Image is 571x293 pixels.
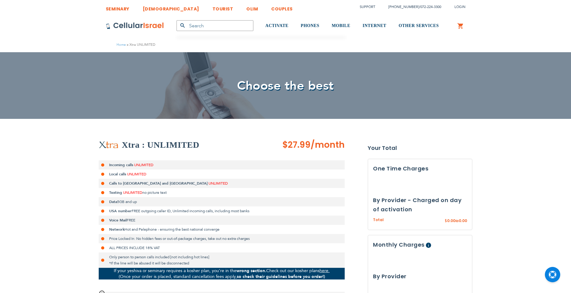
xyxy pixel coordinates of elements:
a: Home [117,42,126,47]
li: / [382,2,441,11]
span: Monthly Charges [373,241,425,248]
strong: Calls to [GEOGRAPHIC_DATA] and [GEOGRAPHIC_DATA] [109,181,208,186]
span: INTERNET [363,23,386,28]
strong: Your Total [368,143,472,153]
h3: By Provider [373,272,467,281]
img: Xtra UNLIMITED [99,141,119,149]
span: ₪ [455,218,459,224]
h3: By Provider - Charged on day of activation [373,196,467,214]
span: UNLIMITED [123,190,142,195]
span: OTHER SERVICES [399,23,439,28]
span: no picture text [142,190,167,195]
li: ALL PRICES INCLUDE 18% VAT [99,243,345,252]
span: UNLIMITED [134,162,153,167]
span: UNLIMITED [127,172,146,177]
p: If your yeshiva or seminary requires a kosher plan, you’re in the Check out our kosher plans (Onc... [99,268,345,279]
span: /month [311,139,345,151]
h2: Xtra : UNLIMITED [122,139,199,151]
a: OLIM [246,2,258,13]
strong: wrong section. [236,268,266,274]
a: COUPLES [271,2,293,13]
h3: One Time Charges [373,164,467,173]
span: UNLIMITED [208,181,228,186]
a: OTHER SERVICES [399,14,439,37]
strong: USA number [109,209,132,213]
a: 072-224-3300 [420,5,441,9]
span: 0.00 [447,218,455,223]
a: MOBILE [332,14,351,37]
span: FREE outgoing caller ID, Unlimited incoming calls, including most banks [132,209,249,213]
span: FREE [127,218,135,223]
a: here. [319,268,330,274]
span: Help [426,243,431,248]
input: Search [176,20,253,31]
a: ACTIVATE [265,14,288,37]
li: 5GB and up [99,197,345,206]
strong: Voice Mail [109,218,127,223]
span: Total [373,217,384,223]
span: 0.00 [459,218,467,223]
strong: Local calls [109,172,126,177]
li: Price Locked In: No hidden fees or out-of-package charges, take out no extra charges [99,234,345,243]
span: MOBILE [332,23,351,28]
a: INTERNET [363,14,386,37]
li: Xtra UNLIMITED [126,42,155,48]
a: SEMINARY [106,2,129,13]
strong: Network [109,227,125,232]
a: [DEMOGRAPHIC_DATA] [143,2,199,13]
span: Hot and Pelephone - ensuring the best national converge [125,227,220,232]
strong: Texting [109,190,122,195]
a: Support [360,5,375,9]
img: Cellular Israel Logo [106,22,164,29]
a: [PHONE_NUMBER] [388,5,419,9]
span: $ [445,218,447,224]
strong: so check their guidelines before you order!) [237,274,325,279]
strong: Incoming calls [109,162,133,167]
a: TOURIST [212,2,233,13]
span: Choose the best [237,77,334,94]
li: Only person to person calls included [not including hot lines] *If the line will be abused it wil... [99,252,345,268]
span: Login [454,5,466,9]
a: PHONES [301,14,319,37]
span: PHONES [301,23,319,28]
span: $27.99 [282,139,311,151]
span: ACTIVATE [265,23,288,28]
strong: Data [109,199,117,204]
